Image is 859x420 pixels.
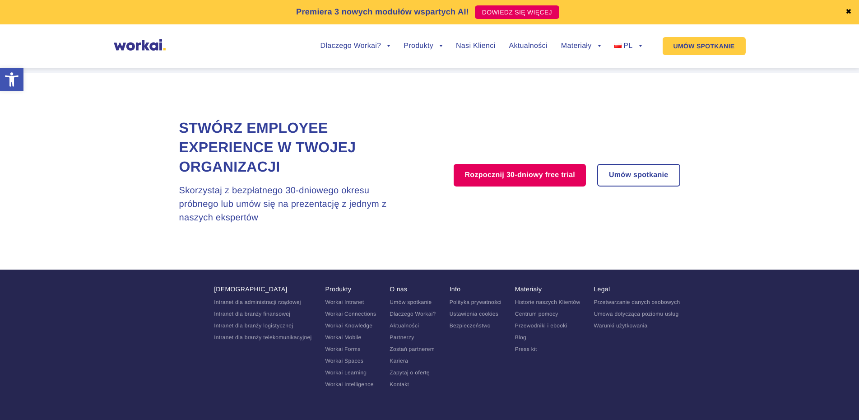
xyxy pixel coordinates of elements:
[515,322,567,329] a: Przewodniki i ebooki
[594,311,678,317] a: Umowa dotycząca poziomu usług
[325,285,351,293] a: Produkty
[390,285,407,293] a: O nas
[325,358,363,364] a: Workai Spaces
[509,42,547,50] a: Aktualności
[320,42,390,50] a: Dlaczego Workai?
[450,322,491,329] a: Bezpieczeństwo
[390,358,408,364] a: Kariera
[296,6,469,18] p: Premiera 3 nowych modułów wspartych AI!
[390,311,436,317] a: Dlaczego Workai?
[475,5,559,19] a: DOWIEDZ SIĘ WIĘCEJ
[179,118,409,177] h2: Stwórz Employee Experience w Twojej organizacji
[214,299,301,305] a: Intranet dla administracji rządowej
[515,334,526,341] a: Blog
[390,299,432,305] a: Umów spotkanie
[214,322,293,329] a: Intranet dla branży logistycznej
[845,9,852,16] a: ✖
[390,322,419,329] a: Aktualności
[325,299,364,305] a: Workai Intranet
[390,334,414,341] a: Partnerzy
[450,285,461,293] a: Info
[325,381,373,387] a: Workai Intelligence
[594,285,610,293] a: Legal
[515,299,580,305] a: Historie naszych Klientów
[450,311,498,317] a: Ustawienia cookies
[515,346,537,352] a: Press kit
[325,346,360,352] a: Workai Forms
[325,322,372,329] a: Workai Knowledge
[663,37,746,55] a: UMÓW SPOTKANIE
[594,322,647,329] a: Warunki użytkowania
[390,369,430,376] a: Zapytaj o ofertę
[214,311,290,317] a: Intranet dla branży finansowej
[214,334,311,341] a: Intranet dla branży telekomunikacyjnej
[390,381,409,387] a: Kontakt
[594,299,680,305] a: Przetwarzanie danych osobowych
[404,42,442,50] a: Produkty
[623,42,632,50] span: PL
[325,369,367,376] a: Workai Learning
[515,285,542,293] a: Materiały
[598,165,679,186] a: Umów spotkanie
[450,299,501,305] a: Polityka prywatności
[456,42,495,50] a: Nasi Klienci
[179,184,409,224] h3: Skorzystaj z bezpłatnego 30-dniowego okresu próbnego lub umów się na prezentację z jednym z naszy...
[561,42,601,50] a: Materiały
[325,334,361,341] a: Workai Mobile
[515,311,558,317] a: Centrum pomocy
[390,346,435,352] a: Zostań partnerem
[214,285,287,293] a: [DEMOGRAPHIC_DATA]
[454,164,586,187] a: Rozpocznij 30-dniowy free trial
[325,311,376,317] a: Workai Connections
